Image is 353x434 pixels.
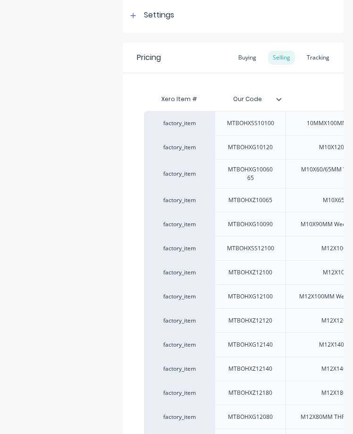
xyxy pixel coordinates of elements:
[221,387,280,399] div: MTBOHXZ12180
[153,119,205,128] div: factory_item
[220,290,280,303] div: MTBOHXG12100
[221,266,280,279] div: MTBOHXZ12100
[153,196,205,204] div: factory_item
[221,363,280,375] div: MTBOHXZ12140
[215,87,280,111] div: Our Code
[153,143,205,152] div: factory_item
[215,90,286,109] div: Our Code
[153,244,205,253] div: factory_item
[219,117,282,129] div: MTBOHXSS10100
[153,389,205,397] div: factory_item
[153,170,205,178] div: factory_item
[220,141,280,153] div: MTBOHXG10120
[219,242,282,255] div: MTBOHXSS12100
[153,268,205,277] div: factory_item
[302,51,334,65] div: Tracking
[153,220,205,229] div: factory_item
[220,218,280,230] div: MTBOHXG10090
[153,292,205,301] div: factory_item
[153,413,205,421] div: factory_item
[137,52,161,63] div: Pricing
[234,51,261,65] div: Buying
[221,315,280,327] div: MTBOHXZ12120
[153,365,205,373] div: factory_item
[144,90,215,109] div: Xero Item #
[220,411,280,423] div: MTBOHXG12080
[221,194,280,206] div: MTBOHXZ10065
[220,339,280,351] div: MTBOHXG12140
[153,340,205,349] div: factory_item
[153,316,205,325] div: factory_item
[219,163,282,184] div: MTBOHXG1006065
[144,9,174,21] div: Settings
[268,51,295,65] div: Selling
